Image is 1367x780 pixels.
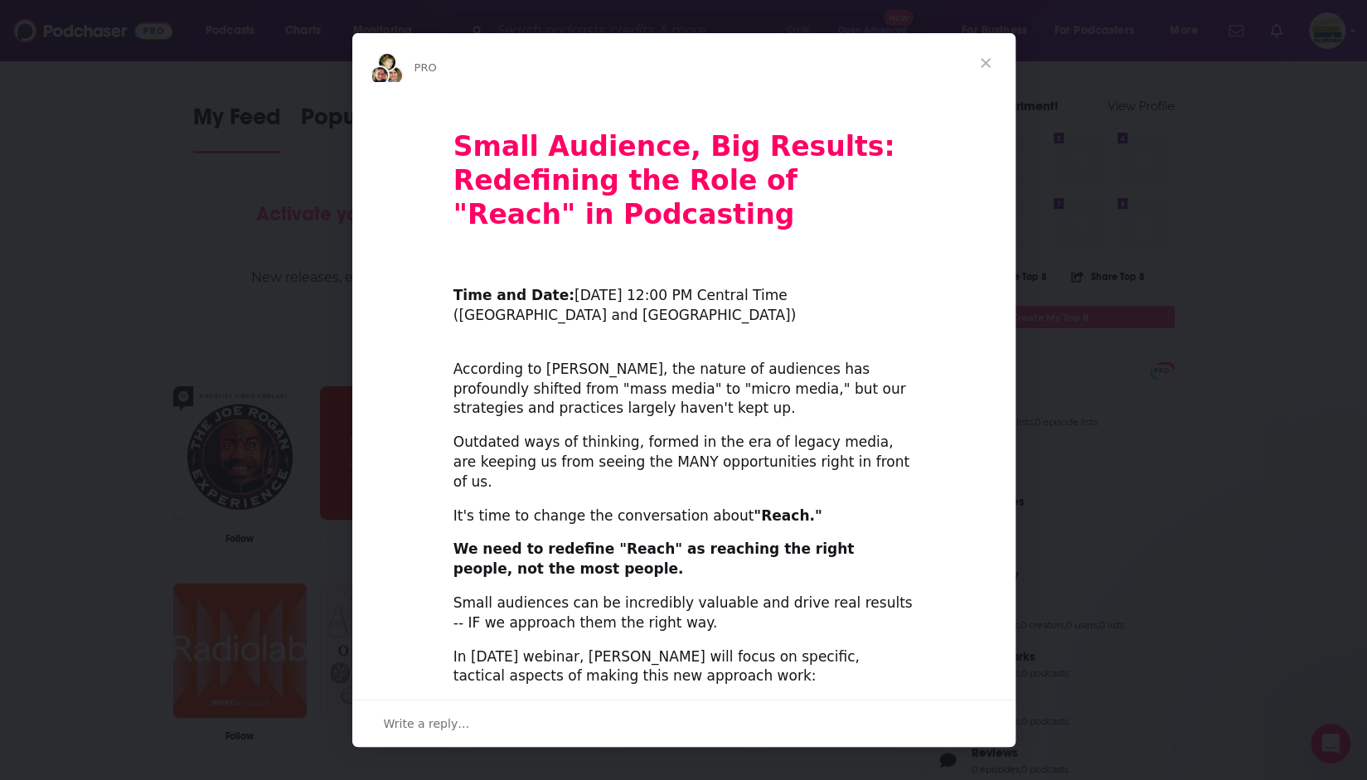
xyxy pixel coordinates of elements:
[453,340,914,419] div: According to [PERSON_NAME], the nature of audiences has profoundly shifted from "mass media" to "...
[453,593,914,633] div: Small audiences can be incredibly valuable and drive real results -- IF we approach them the righ...
[453,540,855,577] b: We need to redefine "Reach" as reaching the right people, not the most people.
[414,61,437,74] span: PRO
[453,433,914,492] div: Outdated ways of thinking, formed in the era of legacy media, are keeping us from seeing the MANY...
[453,506,914,526] div: It's time to change the conversation about
[453,647,914,687] div: In [DATE] webinar, [PERSON_NAME] will focus on specific, tactical aspects of making this new appr...
[453,267,914,326] div: ​ [DATE] 12:00 PM Central Time ([GEOGRAPHIC_DATA] and [GEOGRAPHIC_DATA])
[956,33,1016,93] span: Close
[384,713,470,734] span: Write a reply…
[370,65,390,85] img: Sydney avatar
[754,507,822,524] b: "Reach."
[453,287,574,303] b: Time and Date:
[453,130,895,230] b: Small Audience, Big Results: Redefining the Role of "Reach" in Podcasting
[377,52,397,72] img: Barbara avatar
[384,65,404,85] img: Dave avatar
[352,700,1016,747] div: Open conversation and reply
